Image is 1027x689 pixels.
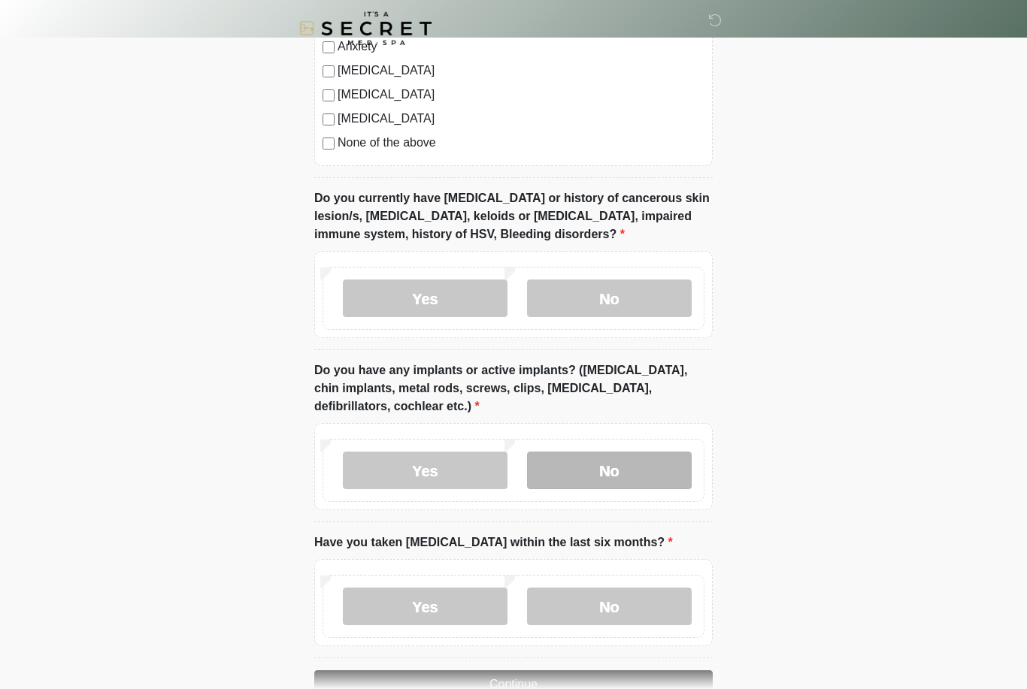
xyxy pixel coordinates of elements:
label: Have you taken [MEDICAL_DATA] within the last six months? [314,533,673,552]
label: [MEDICAL_DATA] [338,86,704,104]
input: None of the above [323,137,335,150]
input: [MEDICAL_DATA] [323,65,335,77]
label: Yes [343,588,507,625]
label: No [527,280,692,317]
label: None of the above [338,134,704,152]
input: [MEDICAL_DATA] [323,113,335,125]
img: It's A Secret Med Spa Logo [299,11,432,45]
label: [MEDICAL_DATA] [338,110,704,128]
input: [MEDICAL_DATA] [323,89,335,101]
label: Yes [343,452,507,489]
label: Do you currently have [MEDICAL_DATA] or history of cancerous skin lesion/s, [MEDICAL_DATA], keloi... [314,189,713,243]
label: Do you have any implants or active implants? ([MEDICAL_DATA], chin implants, metal rods, screws, ... [314,361,713,416]
label: No [527,452,692,489]
label: [MEDICAL_DATA] [338,62,704,80]
label: Yes [343,280,507,317]
label: No [527,588,692,625]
